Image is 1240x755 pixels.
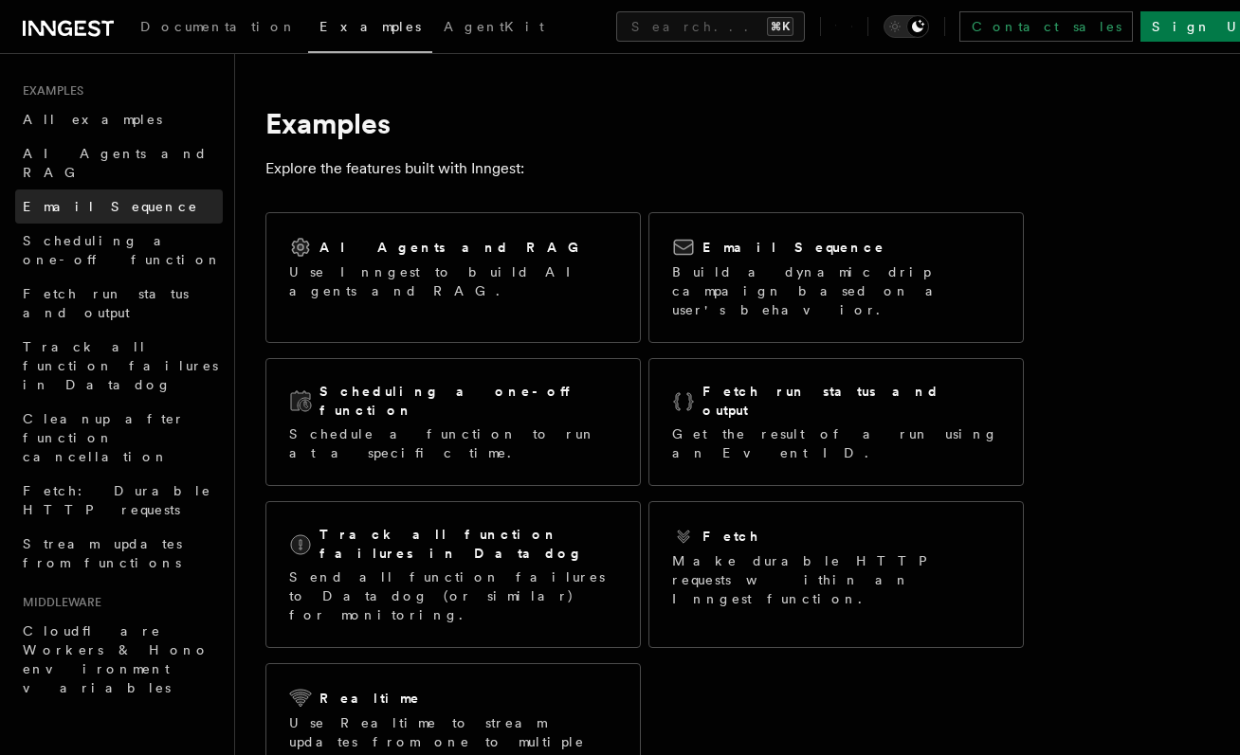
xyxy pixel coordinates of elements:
[884,15,929,38] button: Toggle dark mode
[23,411,185,464] span: Cleanup after function cancellation
[289,424,617,462] p: Schedule a function to run at a specific time.
[15,402,223,474] a: Cleanup after function cancellation
[15,527,223,580] a: Stream updates from functions
[23,146,208,180] span: AI Agents and RAG
[15,83,83,99] span: Examples
[15,614,223,705] a: Cloudflare Workers & Hono environment variables
[265,155,1024,182] p: Explore the features built with Inngest:
[616,11,805,42] button: Search...⌘K
[702,238,885,257] h2: Email Sequence
[15,330,223,402] a: Track all function failures in Datadog
[23,286,189,320] span: Fetch run status and output
[265,501,641,648] a: Track all function failures in DatadogSend all function failures to Datadog (or similar) for moni...
[672,262,1000,319] p: Build a dynamic drip campaign based on a user's behavior.
[648,212,1024,343] a: Email SequenceBuild a dynamic drip campaign based on a user's behavior.
[15,595,101,610] span: Middleware
[23,483,211,517] span: Fetch: Durable HTTP requests
[140,19,297,34] span: Documentation
[23,339,218,392] span: Track all function failures in Datadog
[672,551,1000,608] p: Make durable HTTP requests within an Inngest function.
[319,238,589,257] h2: AI Agents and RAG
[15,277,223,330] a: Fetch run status and output
[444,19,544,34] span: AgentKit
[432,6,556,51] a: AgentKit
[23,536,182,570] span: Stream updates from functions
[129,6,308,51] a: Documentation
[319,382,617,420] h2: Scheduling a one-off function
[319,525,617,563] h2: Track all function failures in Datadog
[15,102,223,136] a: All examples
[702,527,760,546] h2: Fetch
[319,19,421,34] span: Examples
[648,501,1024,648] a: FetchMake durable HTTP requests within an Inngest function.
[648,358,1024,486] a: Fetch run status and outputGet the result of a run using an Event ID.
[265,212,641,343] a: AI Agents and RAGUse Inngest to build AI agents and RAG.
[23,112,162,127] span: All examples
[767,17,793,36] kbd: ⌘K
[289,262,617,300] p: Use Inngest to build AI agents and RAG.
[308,6,432,53] a: Examples
[15,224,223,277] a: Scheduling a one-off function
[23,233,222,267] span: Scheduling a one-off function
[15,136,223,189] a: AI Agents and RAG
[15,474,223,527] a: Fetch: Durable HTTP requests
[265,358,641,486] a: Scheduling a one-off functionSchedule a function to run at a specific time.
[23,623,210,695] span: Cloudflare Workers & Hono environment variables
[672,424,1000,462] p: Get the result of a run using an Event ID.
[265,106,1024,140] h1: Examples
[15,189,223,224] a: Email Sequence
[702,382,1000,420] h2: Fetch run status and output
[23,199,198,214] span: Email Sequence
[959,11,1133,42] a: Contact sales
[319,689,421,708] h2: Realtime
[289,567,617,624] p: Send all function failures to Datadog (or similar) for monitoring.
